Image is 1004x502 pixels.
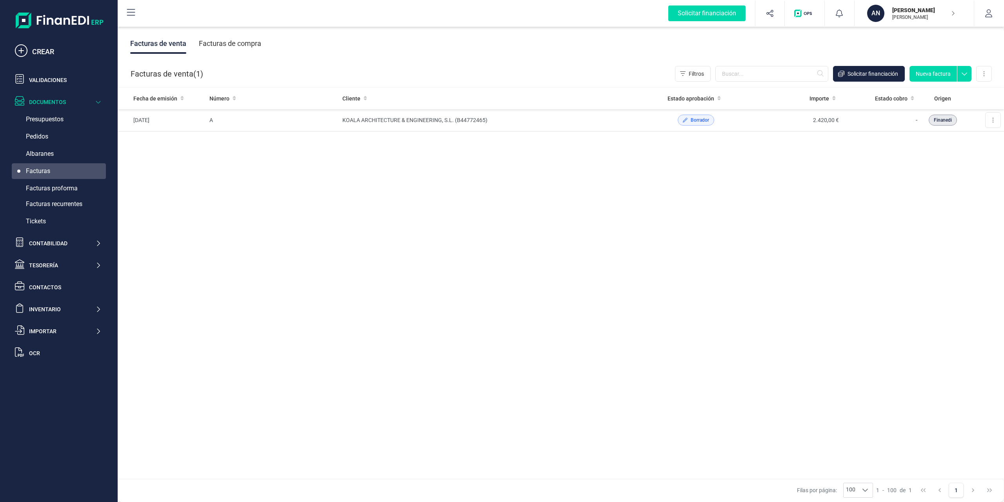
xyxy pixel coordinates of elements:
[118,109,206,131] td: [DATE]
[876,486,879,494] span: 1
[26,199,82,209] span: Facturas recurrentes
[833,66,905,82] button: Solicitar financiación
[966,483,980,498] button: Next Page
[844,483,858,497] span: 100
[892,6,955,14] p: [PERSON_NAME]
[982,483,997,498] button: Last Page
[26,166,50,176] span: Facturas
[845,115,917,125] p: -
[675,66,711,82] button: Filtros
[342,95,360,102] span: Cliente
[909,486,912,494] span: 1
[209,95,229,102] span: Número
[196,68,200,79] span: 1
[29,239,95,247] div: Contabilidad
[26,149,54,159] span: Albaranes
[949,483,964,498] button: Page 1
[26,132,48,141] span: Pedidos
[659,1,755,26] button: Solicitar financiación
[794,9,815,17] img: Logo de OPS
[715,66,828,82] input: Buscar...
[892,14,955,20] p: [PERSON_NAME]
[29,349,101,357] div: OCR
[900,486,906,494] span: de
[887,486,897,494] span: 100
[339,109,647,131] td: KOALA ARCHITECTURE & ENGINEERING, S.L. (B44772465)
[29,76,101,84] div: Validaciones
[29,261,95,269] div: Tesorería
[26,217,46,226] span: Tickets
[744,109,842,131] td: 2.420,00 €
[29,305,95,313] div: Inventario
[133,95,177,102] span: Fecha de emisión
[848,70,898,78] span: Solicitar financiación
[29,283,101,291] div: Contactos
[909,66,957,82] button: Nueva factura
[691,117,709,124] span: Borrador
[689,70,704,78] span: Filtros
[29,98,95,106] div: Documentos
[789,1,820,26] button: Logo de OPS
[29,327,95,335] div: Importar
[934,117,952,124] span: Finanedi
[130,33,186,54] div: Facturas de venta
[867,5,884,22] div: AN
[32,46,101,57] div: CREAR
[932,483,947,498] button: Previous Page
[26,115,64,124] span: Presupuestos
[875,95,908,102] span: Estado cobro
[668,5,746,21] div: Solicitar financiación
[809,95,829,102] span: Importe
[934,95,951,102] span: Origen
[864,1,964,26] button: AN[PERSON_NAME][PERSON_NAME]
[199,33,261,54] div: Facturas de compra
[206,109,339,131] td: A
[668,95,714,102] span: Estado aprobación
[16,13,104,28] img: Logo Finanedi
[131,66,203,82] div: Facturas de venta ( )
[916,483,931,498] button: First Page
[26,184,78,193] span: Facturas proforma
[876,486,912,494] div: -
[797,483,873,498] div: Filas por página:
